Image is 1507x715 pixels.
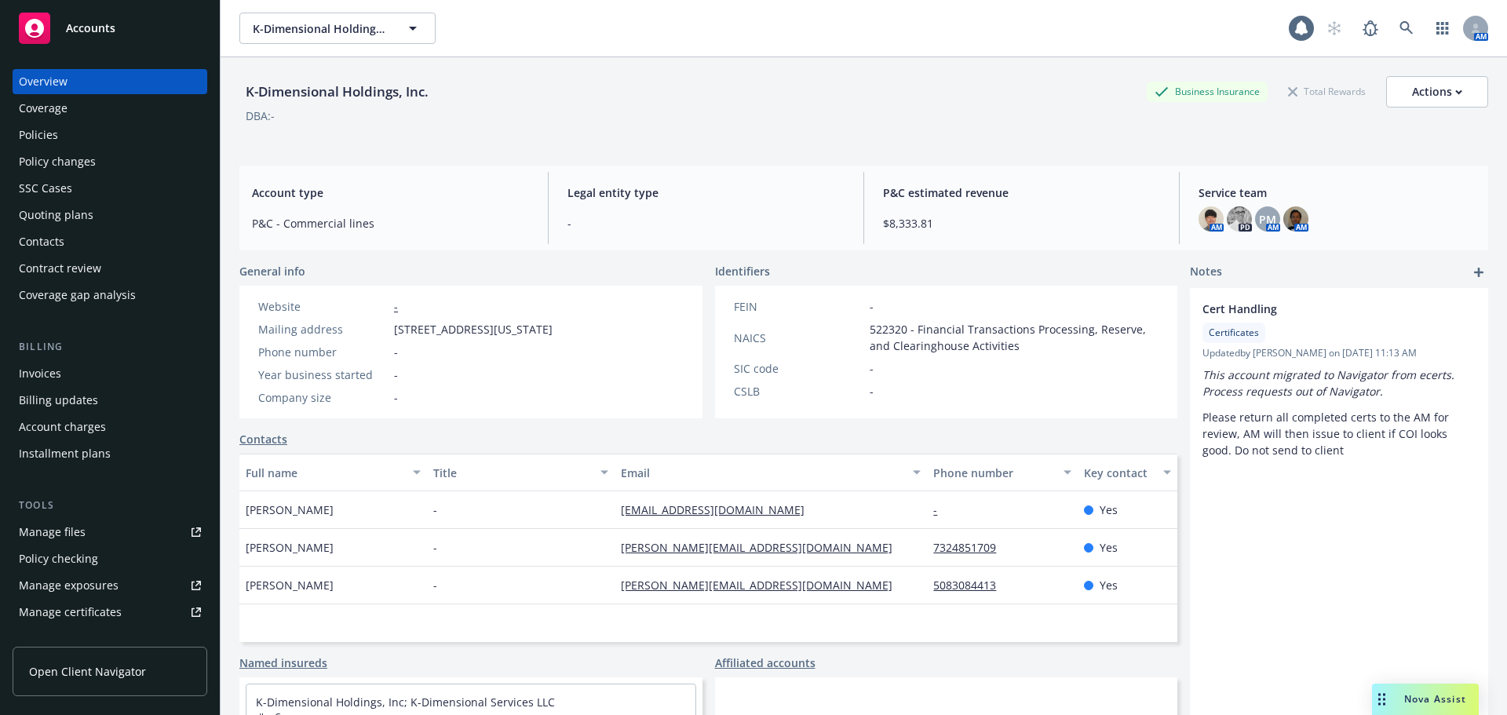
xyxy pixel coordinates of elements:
[13,339,207,355] div: Billing
[1199,206,1224,232] img: photo
[13,122,207,148] a: Policies
[933,578,1009,593] a: 5083084413
[239,454,427,491] button: Full name
[246,465,403,481] div: Full name
[1078,454,1177,491] button: Key contact
[1412,77,1462,107] div: Actions
[870,360,874,377] span: -
[394,367,398,383] span: -
[19,176,72,201] div: SSC Cases
[1190,263,1222,282] span: Notes
[433,502,437,518] span: -
[1427,13,1458,44] a: Switch app
[19,520,86,545] div: Manage files
[246,539,334,556] span: [PERSON_NAME]
[927,454,1077,491] button: Phone number
[13,626,207,651] a: Manage claims
[258,367,388,383] div: Year business started
[621,502,817,517] a: [EMAIL_ADDRESS][DOMAIN_NAME]
[427,454,615,491] button: Title
[1259,211,1276,228] span: PM
[19,229,64,254] div: Contacts
[239,13,436,44] button: K-Dimensional Holdings, Inc.
[239,655,327,671] a: Named insureds
[19,361,61,386] div: Invoices
[621,578,905,593] a: [PERSON_NAME][EMAIL_ADDRESS][DOMAIN_NAME]
[19,149,96,174] div: Policy changes
[19,414,106,440] div: Account charges
[883,215,1160,232] span: $8,333.81
[13,256,207,281] a: Contract review
[66,22,115,35] span: Accounts
[19,283,136,308] div: Coverage gap analysis
[615,454,927,491] button: Email
[734,298,863,315] div: FEIN
[239,263,305,279] span: General info
[13,600,207,625] a: Manage certificates
[394,389,398,406] span: -
[258,389,388,406] div: Company size
[870,298,874,315] span: -
[19,441,111,466] div: Installment plans
[13,441,207,466] a: Installment plans
[258,344,388,360] div: Phone number
[394,321,553,337] span: [STREET_ADDRESS][US_STATE]
[1199,184,1476,201] span: Service team
[19,546,98,571] div: Policy checking
[13,149,207,174] a: Policy changes
[567,215,845,232] span: -
[433,539,437,556] span: -
[933,540,1009,555] a: 7324851709
[734,330,863,346] div: NAICS
[13,361,207,386] a: Invoices
[13,573,207,598] span: Manage exposures
[19,202,93,228] div: Quoting plans
[13,176,207,201] a: SSC Cases
[1283,206,1308,232] img: photo
[256,695,555,710] a: K-Dimensional Holdings, Inc; K-Dimensional Services LLC
[1355,13,1386,44] a: Report a Bug
[13,229,207,254] a: Contacts
[1084,465,1154,481] div: Key contact
[13,96,207,121] a: Coverage
[246,502,334,518] span: [PERSON_NAME]
[13,6,207,50] a: Accounts
[13,69,207,94] a: Overview
[1202,367,1458,399] em: This account migrated to Navigator from ecerts. Process requests out of Navigator.
[567,184,845,201] span: Legal entity type
[1202,409,1476,458] p: Please return all completed certs to the AM for review, AM will then issue to client if COI looks...
[252,184,529,201] span: Account type
[933,465,1053,481] div: Phone number
[621,540,905,555] a: [PERSON_NAME][EMAIL_ADDRESS][DOMAIN_NAME]
[734,383,863,399] div: CSLB
[1372,684,1479,715] button: Nova Assist
[1202,301,1435,317] span: Cert Handling
[1100,577,1118,593] span: Yes
[19,122,58,148] div: Policies
[258,298,388,315] div: Website
[883,184,1160,201] span: P&C estimated revenue
[19,69,68,94] div: Overview
[246,108,275,124] div: DBA: -
[394,299,398,314] a: -
[621,465,903,481] div: Email
[1100,539,1118,556] span: Yes
[933,502,950,517] a: -
[19,626,98,651] div: Manage claims
[13,202,207,228] a: Quoting plans
[433,577,437,593] span: -
[13,498,207,513] div: Tools
[870,383,874,399] span: -
[13,388,207,413] a: Billing updates
[13,414,207,440] a: Account charges
[239,82,435,102] div: K-Dimensional Holdings, Inc.
[19,256,101,281] div: Contract review
[253,20,389,37] span: K-Dimensional Holdings, Inc.
[19,600,122,625] div: Manage certificates
[1280,82,1374,101] div: Total Rewards
[246,577,334,593] span: [PERSON_NAME]
[1227,206,1252,232] img: photo
[1386,76,1488,108] button: Actions
[13,546,207,571] a: Policy checking
[1404,692,1466,706] span: Nova Assist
